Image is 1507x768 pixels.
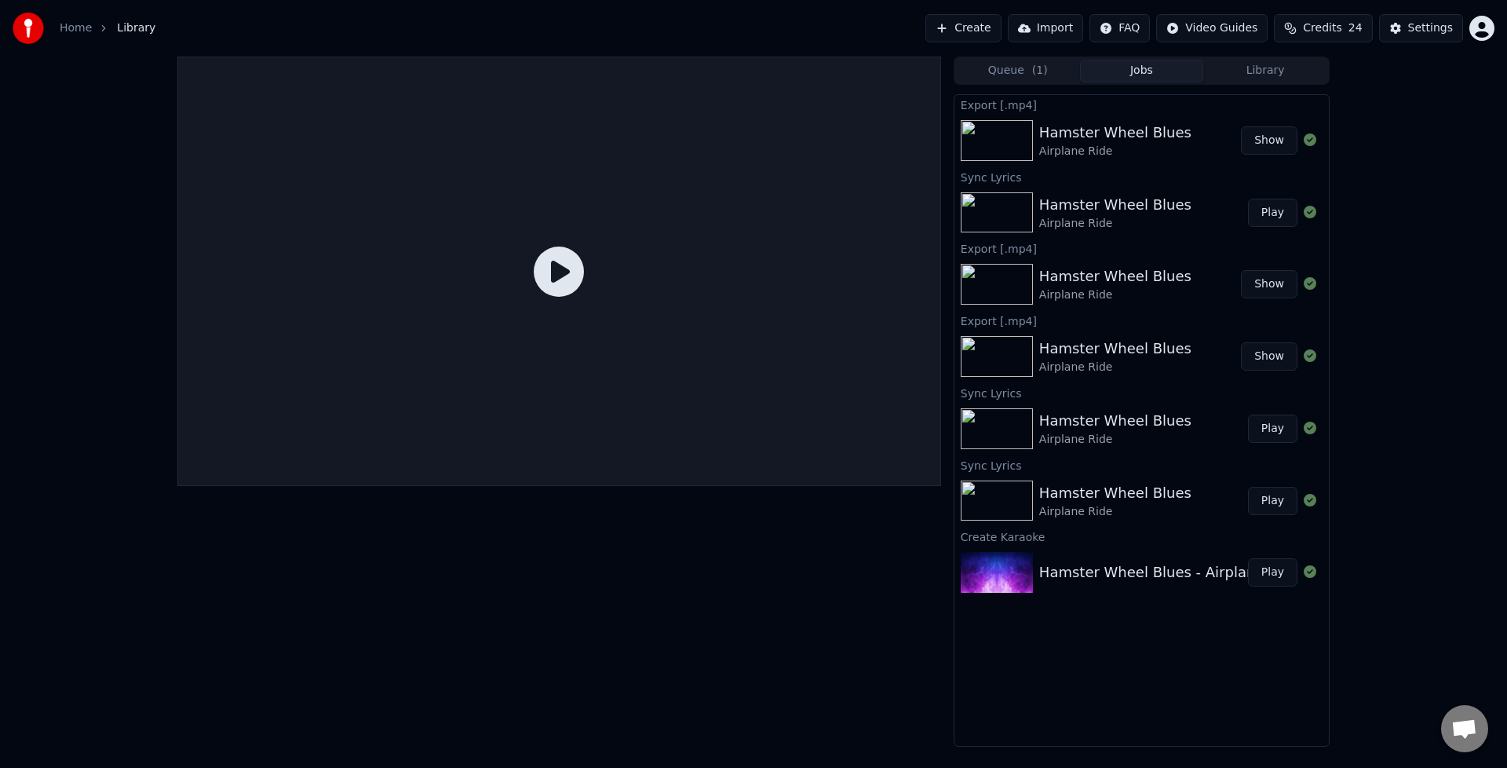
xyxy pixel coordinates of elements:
[1039,504,1191,520] div: Airplane Ride
[954,239,1329,258] div: Export [.mp4]
[1089,14,1150,42] button: FAQ
[1039,561,1300,583] div: Hamster Wheel Blues - Airplane Ride
[956,60,1080,82] button: Queue
[1248,415,1297,443] button: Play
[1241,126,1297,155] button: Show
[1039,287,1191,303] div: Airplane Ride
[1039,482,1191,504] div: Hamster Wheel Blues
[1008,14,1083,42] button: Import
[60,20,92,36] a: Home
[1039,265,1191,287] div: Hamster Wheel Blues
[1248,199,1297,227] button: Play
[954,311,1329,330] div: Export [.mp4]
[13,13,44,44] img: youka
[954,527,1329,546] div: Create Karaoke
[1039,410,1191,432] div: Hamster Wheel Blues
[1039,432,1191,448] div: Airplane Ride
[1080,60,1204,82] button: Jobs
[1274,14,1372,42] button: Credits24
[1039,122,1191,144] div: Hamster Wheel Blues
[1408,20,1453,36] div: Settings
[1303,20,1341,36] span: Credits
[954,167,1329,186] div: Sync Lyrics
[1379,14,1463,42] button: Settings
[925,14,1002,42] button: Create
[1032,63,1048,79] span: ( 1 )
[1248,558,1297,587] button: Play
[1241,342,1297,371] button: Show
[1248,487,1297,515] button: Play
[1039,216,1191,232] div: Airplane Ride
[1203,60,1327,82] button: Library
[954,455,1329,474] div: Sync Lyrics
[60,20,155,36] nav: breadcrumb
[1156,14,1268,42] button: Video Guides
[117,20,155,36] span: Library
[1039,338,1191,360] div: Hamster Wheel Blues
[954,383,1329,402] div: Sync Lyrics
[1039,144,1191,159] div: Airplane Ride
[1039,194,1191,216] div: Hamster Wheel Blues
[1441,705,1488,752] div: Open chat
[1348,20,1363,36] span: 24
[1241,270,1297,298] button: Show
[1039,360,1191,375] div: Airplane Ride
[954,95,1329,114] div: Export [.mp4]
